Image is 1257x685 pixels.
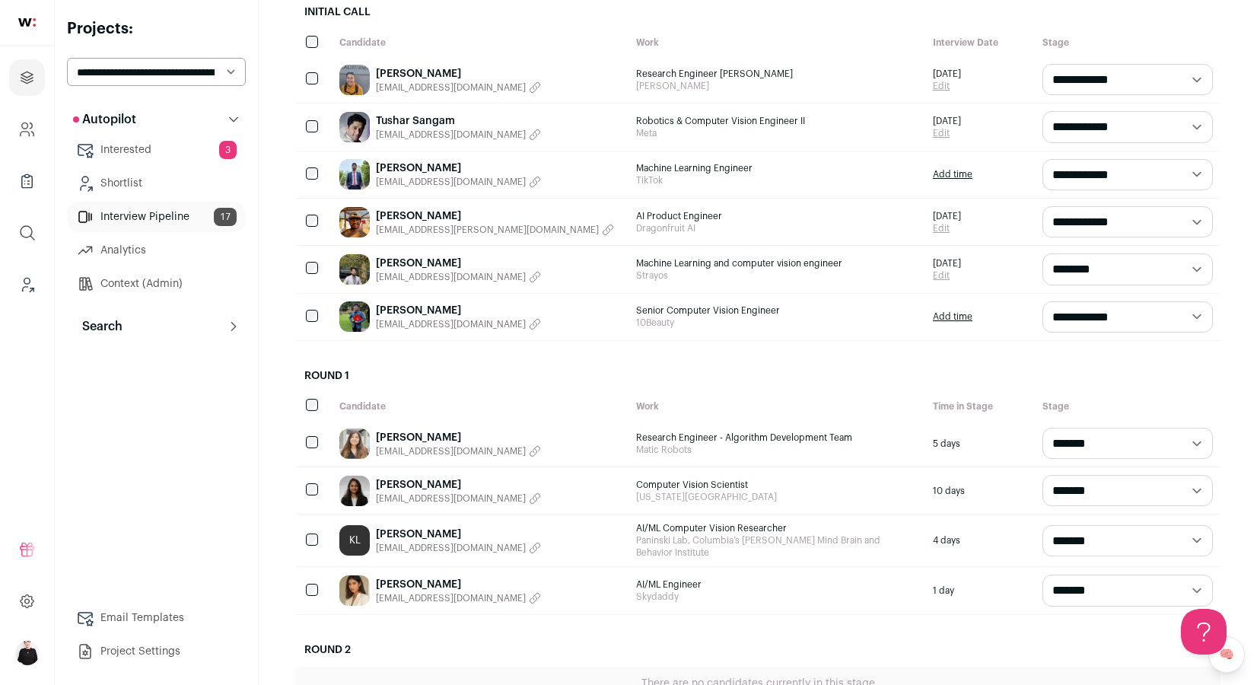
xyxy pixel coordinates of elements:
[636,269,918,282] span: Strayos
[376,81,526,94] span: [EMAIL_ADDRESS][DOMAIN_NAME]
[339,112,370,142] img: 991a73805dbd620c29ed2bc83bb0518c4aef79f19444de4d678e93b486b6516e
[933,80,961,92] a: Edit
[636,432,918,444] span: Research Engineer - Algorithm Development Team
[376,176,541,188] button: [EMAIL_ADDRESS][DOMAIN_NAME]
[376,592,541,604] button: [EMAIL_ADDRESS][DOMAIN_NAME]
[376,430,541,445] a: [PERSON_NAME]
[636,174,918,186] span: TikTok
[933,68,961,80] span: [DATE]
[376,592,526,604] span: [EMAIL_ADDRESS][DOMAIN_NAME]
[339,254,370,285] img: ea2cc8da661a33e32abc3d83a74c9246ddee7d806101a4db5d8c05a8943f6461.jpg
[376,303,541,318] a: [PERSON_NAME]
[933,269,961,282] a: Edit
[933,168,972,180] a: Add time
[376,542,526,554] span: [EMAIL_ADDRESS][DOMAIN_NAME]
[933,257,961,269] span: [DATE]
[925,515,1035,566] div: 4 days
[339,575,370,606] img: 93e04c533083c14f6a4a53d6a168dc578c5ae239b34dfbee8c387a65911f7765.jpg
[67,269,246,299] a: Context (Admin)
[925,567,1035,613] div: 1 day
[67,636,246,667] a: Project Settings
[933,127,961,139] a: Edit
[376,176,526,188] span: [EMAIL_ADDRESS][DOMAIN_NAME]
[67,603,246,633] a: Email Templates
[636,317,918,329] span: 10Beauty
[339,301,370,332] img: adbe7c9f1300a26303b43aa4821b89aca828be94cdba716506f9f1714a295b82.jpg
[9,163,45,199] a: Company Lists
[636,304,918,317] span: Senior Computer Vision Engineer
[636,491,918,503] span: [US_STATE][GEOGRAPHIC_DATA]
[636,522,918,534] span: AI/ML Computer Vision Researcher
[376,542,541,554] button: [EMAIL_ADDRESS][DOMAIN_NAME]
[9,111,45,148] a: Company and ATS Settings
[295,359,1220,393] h2: Round 1
[15,641,40,665] img: 9240684-medium_jpg
[636,444,918,456] span: Matic Robots
[376,113,541,129] a: Tushar Sangam
[376,161,541,176] a: [PERSON_NAME]
[376,477,541,492] a: [PERSON_NAME]
[67,135,246,165] a: Interested3
[376,492,541,505] button: [EMAIL_ADDRESS][DOMAIN_NAME]
[339,476,370,506] img: 7345e6df7eb09af0b7b853bf7a7224bfd9c8b122f787feb5ad580e4da8b9826a.jpg
[376,256,541,271] a: [PERSON_NAME]
[376,129,526,141] span: [EMAIL_ADDRESS][DOMAIN_NAME]
[376,209,614,224] a: [PERSON_NAME]
[339,207,370,237] img: 01d1875328a27869c3fb5e353c0ddf28fc27edd9d3942de2de9fa49da09921ba
[376,224,599,236] span: [EMAIL_ADDRESS][PERSON_NAME][DOMAIN_NAME]
[636,591,918,603] span: Skydaddy
[376,129,541,141] button: [EMAIL_ADDRESS][DOMAIN_NAME]
[628,29,925,56] div: Work
[339,65,370,95] img: c05f470af62bfbf7785a633d48a871eec0896c58d0ffbaa7c12c9c849f18bb2e.jpg
[376,81,541,94] button: [EMAIL_ADDRESS][DOMAIN_NAME]
[376,271,541,283] button: [EMAIL_ADDRESS][DOMAIN_NAME]
[636,115,918,127] span: Robotics & Computer Vision Engineer II
[332,29,628,56] div: Candidate
[214,208,237,226] span: 17
[1208,636,1245,673] a: 🧠
[636,127,918,139] span: Meta
[376,527,541,542] a: [PERSON_NAME]
[376,445,526,457] span: [EMAIL_ADDRESS][DOMAIN_NAME]
[636,578,918,591] span: AI/ML Engineer
[376,224,614,236] button: [EMAIL_ADDRESS][PERSON_NAME][DOMAIN_NAME]
[376,577,541,592] a: [PERSON_NAME]
[925,420,1035,467] div: 5 days
[376,445,541,457] button: [EMAIL_ADDRESS][DOMAIN_NAME]
[933,210,961,222] span: [DATE]
[295,633,1220,667] h2: Round 2
[1181,609,1227,655] iframe: Help Scout Beacon - Open
[9,59,45,96] a: Projects
[219,141,237,159] span: 3
[1035,29,1220,56] div: Stage
[636,210,918,222] span: AI Product Engineer
[925,29,1035,56] div: Interview Date
[67,202,246,232] a: Interview Pipeline17
[15,641,40,665] button: Open dropdown
[67,104,246,135] button: Autopilot
[933,311,972,323] a: Add time
[1035,393,1220,420] div: Stage
[376,318,526,330] span: [EMAIL_ADDRESS][DOMAIN_NAME]
[376,492,526,505] span: [EMAIL_ADDRESS][DOMAIN_NAME]
[925,393,1035,420] div: Time in Stage
[339,429,370,459] img: c78bd42e39a3fdb38cc4a1d3925b1383f5a83d6532561538bf0404b0275665c8.jpg
[636,257,918,269] span: Machine Learning and computer vision engineer
[636,222,918,234] span: Dragonfruit AI
[636,68,918,80] span: Research Engineer [PERSON_NAME]
[73,317,123,336] p: Search
[636,162,918,174] span: Machine Learning Engineer
[18,18,36,27] img: wellfound-shorthand-0d5821cbd27db2630d0214b213865d53afaa358527fdda9d0ea32b1df1b89c2c.svg
[636,80,918,92] span: [PERSON_NAME]
[628,393,925,420] div: Work
[636,479,918,491] span: Computer Vision Scientist
[933,115,961,127] span: [DATE]
[67,235,246,266] a: Analytics
[925,467,1035,514] div: 10 days
[636,534,918,559] span: Paninski Lab, Columbia’s [PERSON_NAME] Mind Brain and Behavior Institute
[339,525,370,556] a: KL
[933,222,961,234] a: Edit
[9,266,45,303] a: Leads (Backoffice)
[67,18,246,40] h2: Projects:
